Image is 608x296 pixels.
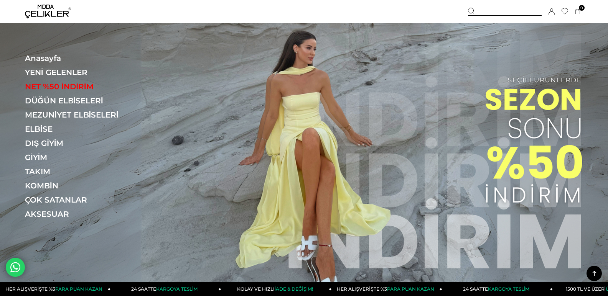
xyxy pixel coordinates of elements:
[25,181,130,190] a: KOMBİN
[579,5,585,11] span: 0
[221,282,331,296] a: KOLAY VE HIZLIİADE & DEĞİŞİM!
[332,282,442,296] a: HER ALIŞVERİŞTE %3PARA PUAN KAZAN
[25,96,130,105] a: DÜĞÜN ELBİSELERİ
[25,209,130,219] a: AKSESUAR
[25,139,130,148] a: DIŞ GİYİM
[488,286,529,292] span: KARGOYA TESLİM
[25,110,130,119] a: MEZUNİYET ELBİSELERİ
[387,286,434,292] span: PARA PUAN KAZAN
[55,286,102,292] span: PARA PUAN KAZAN
[442,282,553,296] a: 24 SAATTEKARGOYA TESLİM
[25,124,130,134] a: ELBİSE
[575,9,581,15] a: 0
[275,286,313,292] span: İADE & DEĞİŞİM!
[25,54,130,63] a: Anasayfa
[25,195,130,204] a: ÇOK SATANLAR
[110,282,221,296] a: 24 SAATTEKARGOYA TESLİM
[156,286,198,292] span: KARGOYA TESLİM
[25,153,130,162] a: GİYİM
[25,82,130,91] a: NET %50 İNDİRİM
[25,167,130,176] a: TAKIM
[25,68,130,77] a: YENİ GELENLER
[25,5,71,18] img: logo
